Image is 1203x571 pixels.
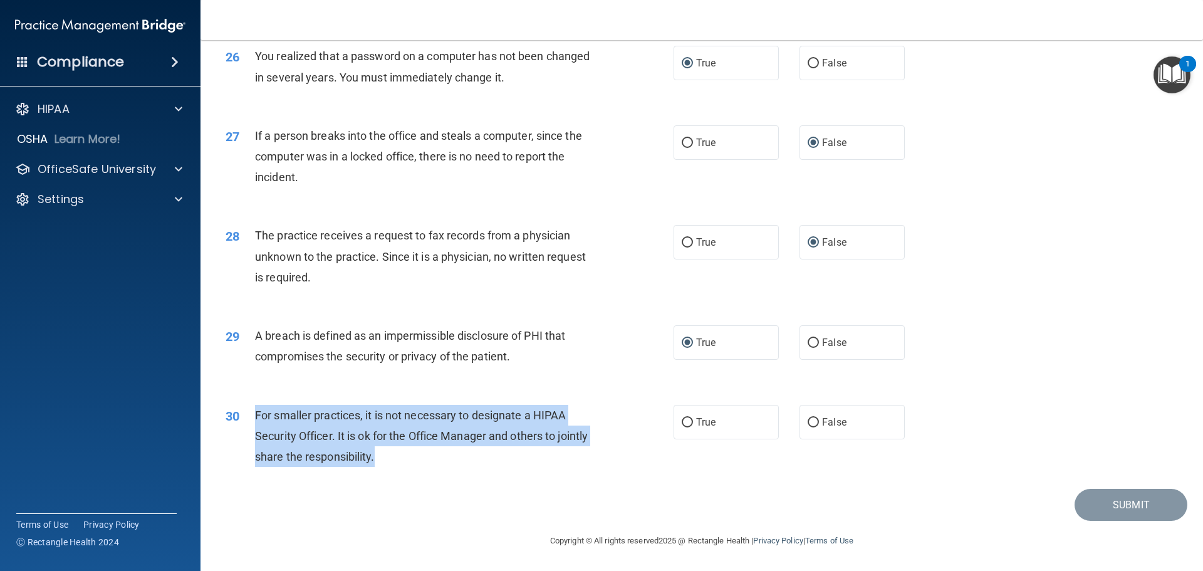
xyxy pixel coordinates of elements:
[682,238,693,248] input: True
[15,192,182,207] a: Settings
[682,139,693,148] input: True
[255,409,588,463] span: For smaller practices, it is not necessary to designate a HIPAA Security Officer. It is ok for th...
[226,409,239,424] span: 30
[255,329,565,363] span: A breach is defined as an impermissible disclosure of PHI that compromises the security or privac...
[805,536,853,545] a: Terms of Use
[696,137,716,149] span: True
[16,536,119,548] span: Ⓒ Rectangle Health 2024
[17,132,48,147] p: OSHA
[753,536,803,545] a: Privacy Policy
[38,102,70,117] p: HIPAA
[255,50,590,83] span: You realized that a password on a computer has not been changed in several years. You must immedi...
[808,418,819,427] input: False
[682,59,693,68] input: True
[226,229,239,244] span: 28
[696,416,716,428] span: True
[696,236,716,248] span: True
[15,102,182,117] a: HIPAA
[15,13,185,38] img: PMB logo
[1185,64,1190,80] div: 1
[822,57,846,69] span: False
[83,518,140,531] a: Privacy Policy
[696,57,716,69] span: True
[808,59,819,68] input: False
[822,236,846,248] span: False
[255,129,582,184] span: If a person breaks into the office and steals a computer, since the computer was in a locked offi...
[808,338,819,348] input: False
[37,53,124,71] h4: Compliance
[1075,489,1187,521] button: Submit
[255,229,586,283] span: The practice receives a request to fax records from a physician unknown to the practice. Since it...
[808,139,819,148] input: False
[15,162,182,177] a: OfficeSafe University
[682,338,693,348] input: True
[16,518,68,531] a: Terms of Use
[808,238,819,248] input: False
[822,137,846,149] span: False
[1154,56,1190,93] button: Open Resource Center, 1 new notification
[226,50,239,65] span: 26
[226,129,239,144] span: 27
[226,329,239,344] span: 29
[55,132,121,147] p: Learn More!
[822,337,846,348] span: False
[38,162,156,177] p: OfficeSafe University
[473,521,930,561] div: Copyright © All rights reserved 2025 @ Rectangle Health | |
[696,337,716,348] span: True
[38,192,84,207] p: Settings
[682,418,693,427] input: True
[822,416,846,428] span: False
